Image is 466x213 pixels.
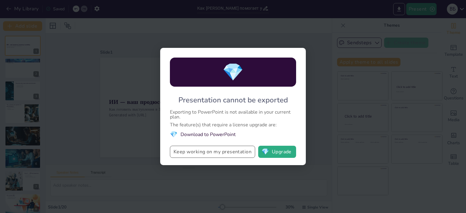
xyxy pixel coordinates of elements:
[222,61,244,84] span: diamond
[178,95,288,105] div: Presentation cannot be exported
[170,130,296,138] li: Download to PowerPoint
[170,146,255,158] button: Keep working on my presentation
[258,146,296,158] button: diamondUpgrade
[170,130,177,138] span: diamond
[170,122,296,127] div: The feature(s) that require a license upgrade are:
[262,149,269,155] span: diamond
[170,110,296,119] div: Exporting to PowerPoint is not available in your current plan.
